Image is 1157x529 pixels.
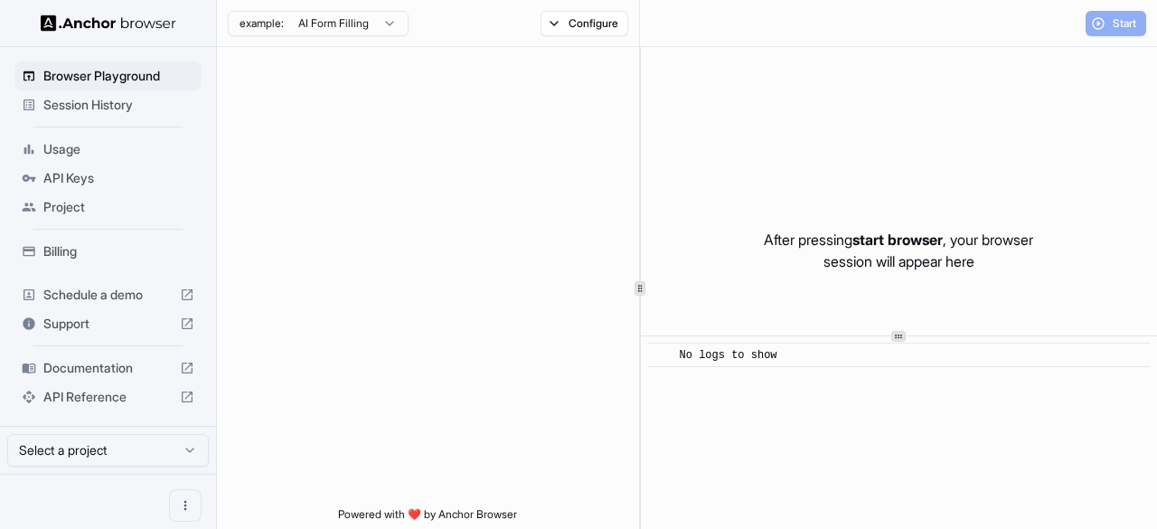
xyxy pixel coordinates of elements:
[240,16,284,31] span: example:
[43,67,194,85] span: Browser Playground
[14,164,202,193] div: API Keys
[43,315,173,333] span: Support
[14,193,202,222] div: Project
[338,507,517,529] span: Powered with ❤️ by Anchor Browser
[43,198,194,216] span: Project
[14,309,202,338] div: Support
[14,383,202,411] div: API Reference
[14,280,202,309] div: Schedule a demo
[41,14,176,32] img: Anchor Logo
[14,61,202,90] div: Browser Playground
[43,96,194,114] span: Session History
[14,135,202,164] div: Usage
[680,349,777,362] span: No logs to show
[43,286,173,304] span: Schedule a demo
[43,359,173,377] span: Documentation
[43,140,194,158] span: Usage
[657,346,666,364] span: ​
[764,229,1033,272] p: After pressing , your browser session will appear here
[852,231,943,249] span: start browser
[14,354,202,383] div: Documentation
[43,388,173,406] span: API Reference
[541,11,628,36] button: Configure
[169,489,202,522] button: Open menu
[14,90,202,119] div: Session History
[14,237,202,266] div: Billing
[43,242,194,260] span: Billing
[43,169,194,187] span: API Keys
